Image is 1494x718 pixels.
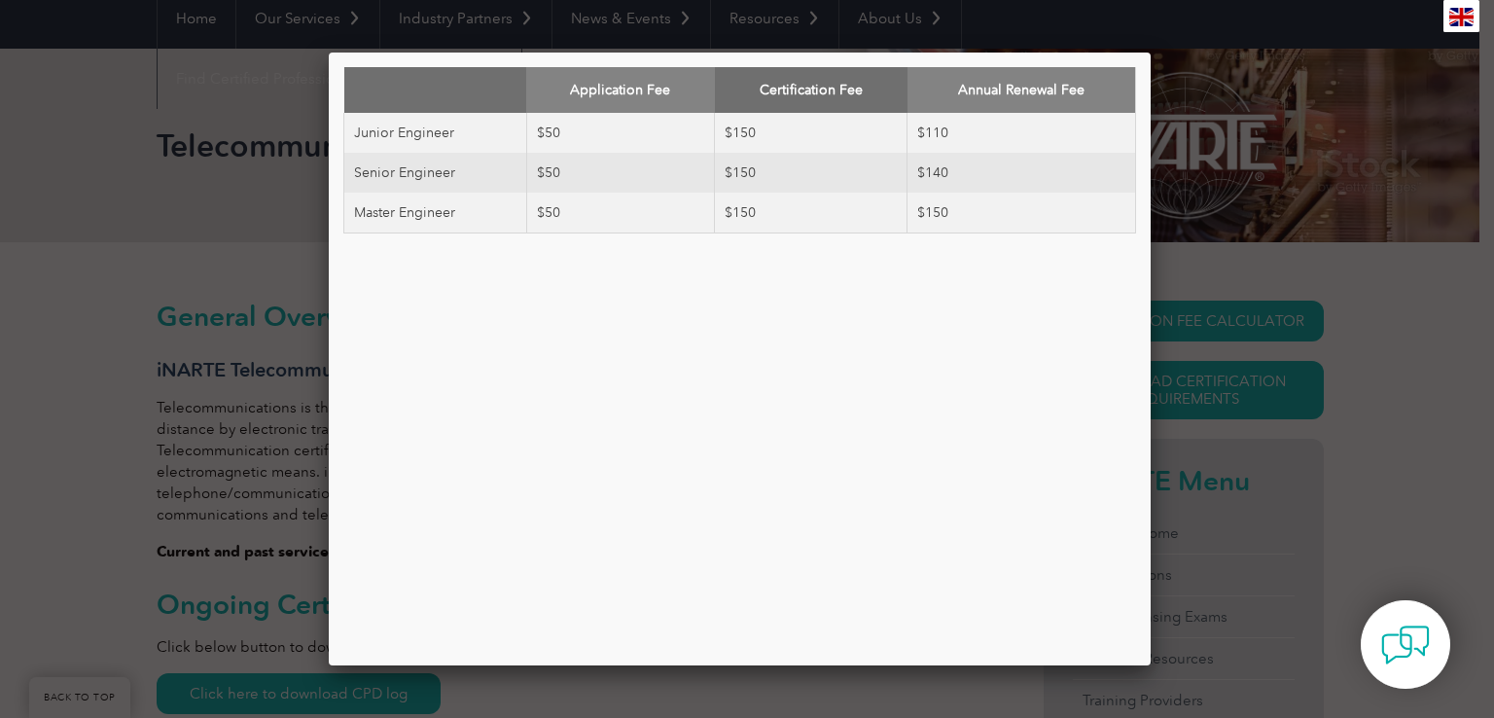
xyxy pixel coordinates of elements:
[526,113,715,153] td: $50
[907,153,1136,193] td: $140
[907,113,1136,153] td: $110
[526,153,715,193] td: $50
[344,193,527,233] td: Master Engineer
[715,193,907,233] td: $150
[907,67,1136,113] th: Annual Renewal Fee
[526,193,715,233] td: $50
[715,153,907,193] td: $150
[715,113,907,153] td: $150
[344,153,527,193] td: Senior Engineer
[344,113,527,153] td: Junior Engineer
[526,67,715,113] th: Application Fee
[1133,35,1168,70] a: Close
[1381,621,1430,669] img: contact-chat.png
[715,67,907,113] th: Certification Fee
[907,193,1136,233] td: $150
[1449,8,1474,26] img: en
